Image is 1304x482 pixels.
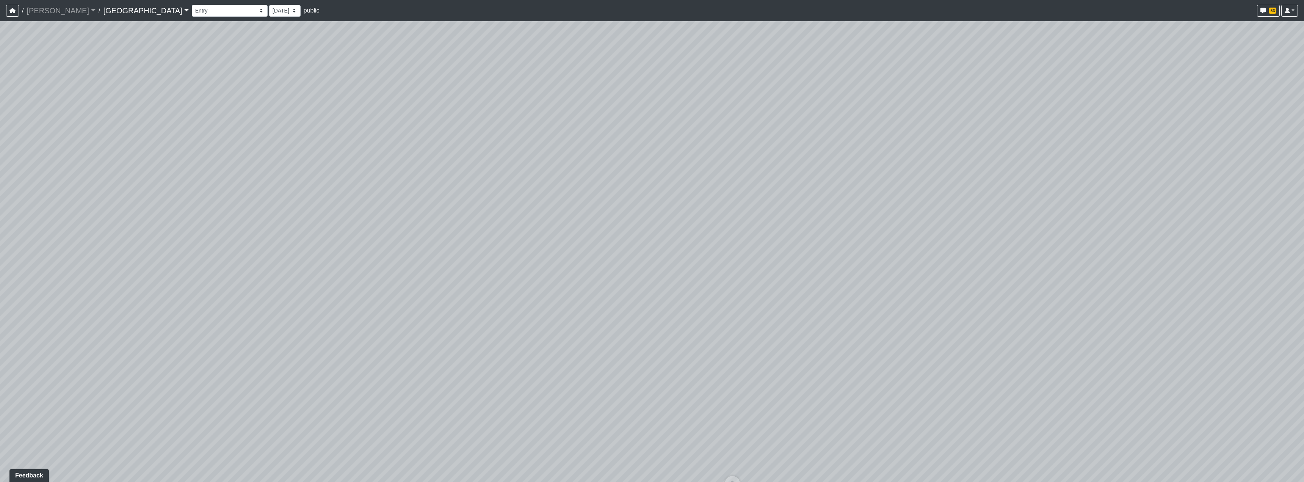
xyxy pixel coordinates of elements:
[6,467,50,482] iframe: Ybug feedback widget
[27,3,96,18] a: [PERSON_NAME]
[103,3,188,18] a: [GEOGRAPHIC_DATA]
[304,7,320,14] span: public
[1269,8,1276,14] span: 53
[96,3,103,18] span: /
[1257,5,1280,17] button: 53
[19,3,27,18] span: /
